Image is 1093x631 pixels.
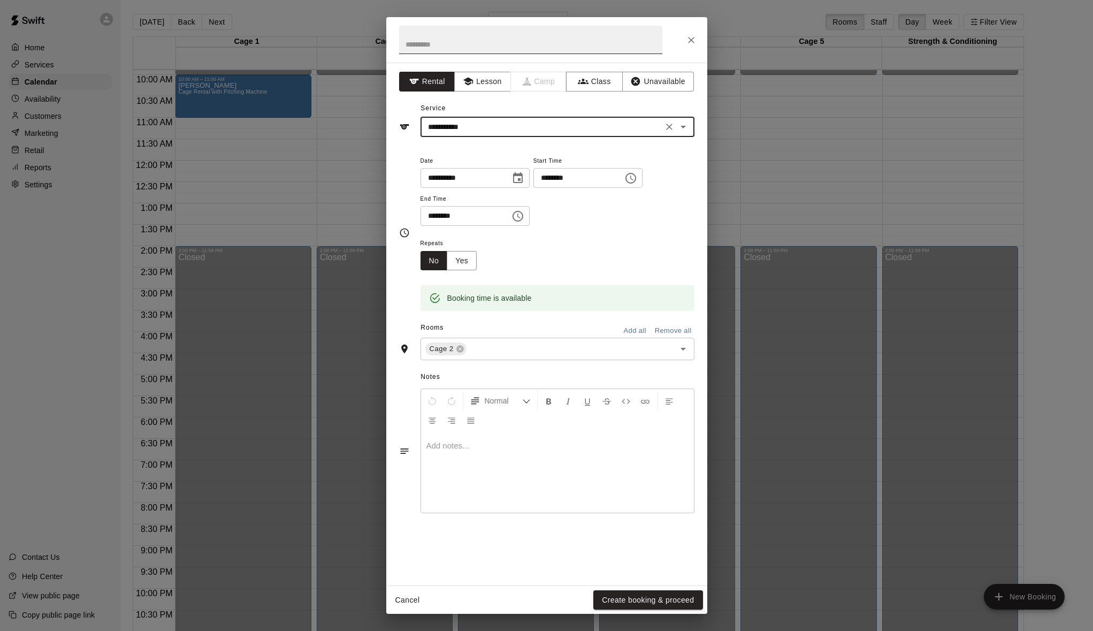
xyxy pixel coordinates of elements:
button: Format Italics [559,391,577,410]
button: Format Underline [578,391,597,410]
button: Open [676,341,691,356]
button: Add all [618,323,652,339]
span: Repeats [421,237,486,251]
button: Insert Link [636,391,654,410]
button: Yes [447,251,477,271]
button: Create booking & proceed [593,590,702,610]
button: Close [682,31,701,50]
button: Right Align [442,410,461,430]
button: Justify Align [462,410,480,430]
button: Format Strikethrough [598,391,616,410]
button: Insert Code [617,391,635,410]
button: Unavailable [622,72,694,92]
svg: Service [399,121,410,132]
span: Date [421,154,530,169]
button: Formatting Options [465,391,535,410]
button: Open [676,119,691,134]
svg: Rooms [399,344,410,354]
span: End Time [421,192,530,207]
span: Normal [485,396,522,406]
span: Notes [421,369,694,386]
button: Class [566,72,622,92]
button: Rental [399,72,455,92]
button: Redo [442,391,461,410]
button: Remove all [652,323,694,339]
svg: Timing [399,227,410,238]
span: Rooms [421,324,444,331]
button: Center Align [423,410,441,430]
span: Service [421,104,446,112]
button: Left Align [660,391,678,410]
button: Clear [662,119,677,134]
button: Undo [423,391,441,410]
div: Booking time is available [447,288,532,308]
span: Cage 2 [425,344,458,354]
button: Choose time, selected time is 11:00 AM [507,206,529,227]
button: Cancel [391,590,425,610]
div: Cage 2 [425,343,467,355]
button: Lesson [454,72,510,92]
button: Choose time, selected time is 10:00 AM [620,168,641,189]
button: Format Bold [540,391,558,410]
button: Choose date, selected date is Aug 16, 2025 [507,168,529,189]
svg: Notes [399,446,410,457]
div: outlined button group [421,251,477,271]
span: Start Time [533,154,643,169]
button: No [421,251,448,271]
span: Camps can only be created in the Services page [511,72,567,92]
